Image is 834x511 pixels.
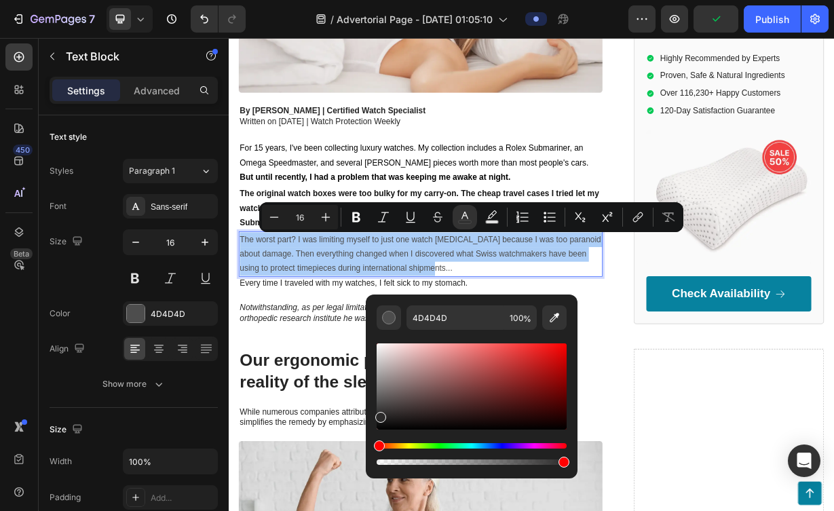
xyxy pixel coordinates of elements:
[151,492,214,504] div: Add...
[580,68,748,82] p: Over 116,230+ Happy Customers
[523,311,531,326] span: %
[50,421,86,439] div: Size
[50,200,67,212] div: Font
[129,165,175,177] span: Paragraph 1
[50,233,86,251] div: Size
[596,335,729,355] p: Check Availability
[755,12,789,26] div: Publish
[89,11,95,27] p: 7
[229,38,834,511] iframe: Design area
[50,131,87,143] div: Text style
[580,91,748,105] p: 120-Day Satisfaction Guarantee
[124,449,217,474] input: Auto
[14,418,503,479] h2: Our ergonomic pillow reveals the untold reality of the sleep industry
[580,44,748,58] p: Proven, Safe & Natural Ingredients
[134,83,180,98] p: Advanced
[50,491,81,504] div: Padding
[10,248,33,259] div: Beta
[562,321,784,368] a: Check Availability
[788,444,820,477] div: Open Intercom Messenger
[377,443,567,449] div: Hue
[102,377,166,391] div: Show more
[50,455,72,468] div: Width
[337,12,493,26] span: Advertorial Page - [DATE] 01:05:10
[744,5,801,33] button: Publish
[406,305,504,330] input: E.g FFFFFF
[151,201,214,213] div: Sans-serif
[50,340,88,358] div: Align
[151,308,214,320] div: 4D4D4D
[5,5,101,33] button: 7
[50,307,71,320] div: Color
[67,83,105,98] p: Settings
[66,48,181,64] p: Text Block
[259,202,683,232] div: Editor contextual toolbar
[50,372,218,396] button: Show more
[330,12,334,26] span: /
[580,20,748,35] p: Highly Recommended by Experts
[123,159,218,183] button: Paragraph 1
[50,165,73,177] div: Styles
[562,124,784,305] img: gempages_432750572815254551-2cd0dd65-f27b-41c6-94d0-a12992190d61.webp
[13,145,33,155] div: 450
[191,5,246,33] div: Undo/Redo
